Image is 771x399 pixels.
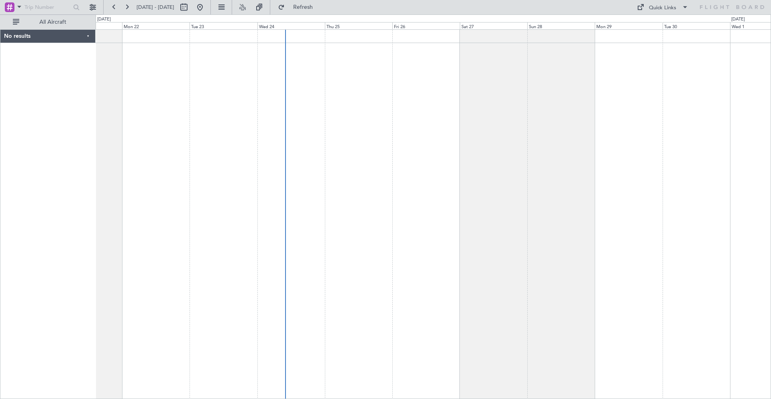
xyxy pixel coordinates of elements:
div: Mon 29 [595,22,662,29]
span: [DATE] - [DATE] [137,4,174,11]
div: Fri 26 [392,22,460,29]
div: Quick Links [649,4,676,12]
input: Trip Number [24,1,71,13]
div: Wed 24 [257,22,325,29]
div: Mon 22 [122,22,190,29]
div: Sun 28 [527,22,595,29]
button: All Aircraft [9,16,87,29]
div: Tue 30 [663,22,730,29]
button: Refresh [274,1,322,14]
span: All Aircraft [21,19,85,25]
div: Sat 27 [460,22,527,29]
div: Thu 25 [325,22,392,29]
div: [DATE] [731,16,745,23]
span: Refresh [286,4,320,10]
div: [DATE] [97,16,111,23]
button: Quick Links [633,1,692,14]
div: Tue 23 [190,22,257,29]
